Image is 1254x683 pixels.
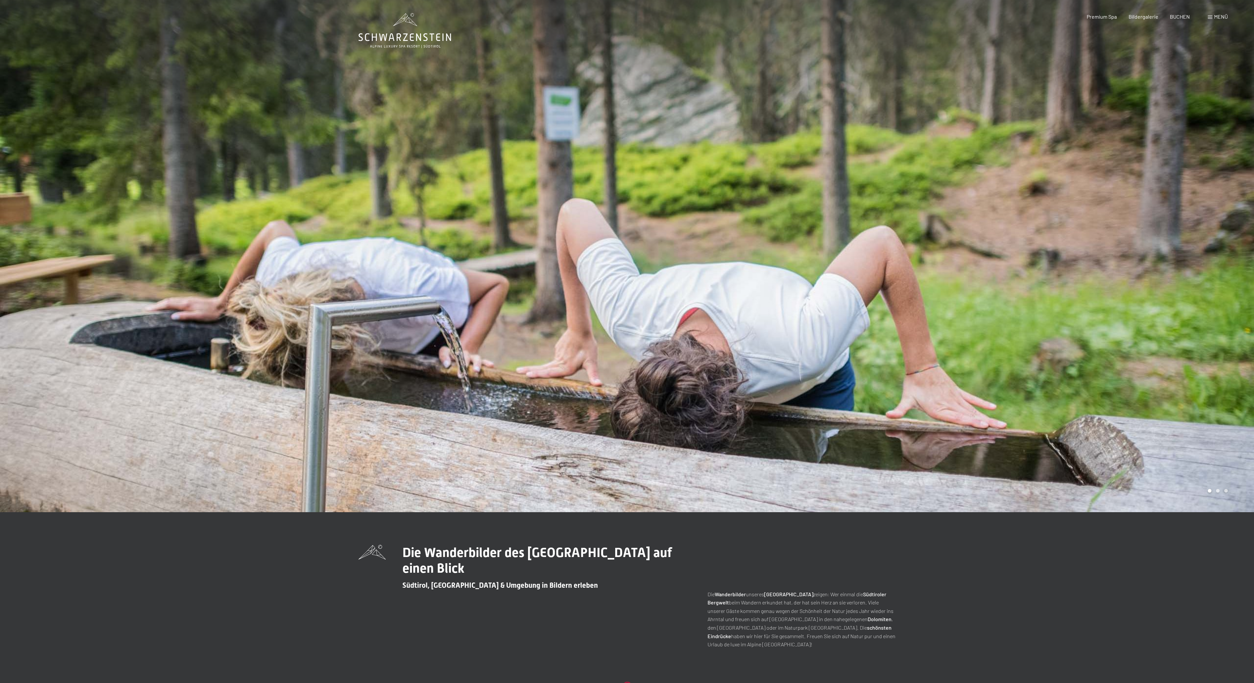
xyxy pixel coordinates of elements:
[1129,13,1158,20] a: Bildergalerie
[1208,489,1211,493] div: Carousel Page 1 (Current Slide)
[402,545,672,576] span: Die Wanderbilder des [GEOGRAPHIC_DATA] auf einen Blick
[1214,13,1228,20] span: Menü
[1087,13,1117,20] a: Premium Spa
[1216,489,1220,493] div: Carousel Page 2
[764,591,813,597] strong: [GEOGRAPHIC_DATA]
[868,616,892,622] strong: Dolomiten
[708,590,895,649] p: Die unseres zeigen: Wer einmal die beim Wandern erkundet hat, der hat sein Herz an sie verloren. ...
[1206,489,1228,493] div: Carousel Pagination
[708,624,892,639] strong: schönsten Eindrücke
[1224,489,1228,493] div: Carousel Page 3
[402,581,598,589] span: Südtirol, [GEOGRAPHIC_DATA] & Umgebung in Bildern erleben
[715,591,746,597] strong: Wanderbilder
[1170,13,1190,20] a: BUCHEN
